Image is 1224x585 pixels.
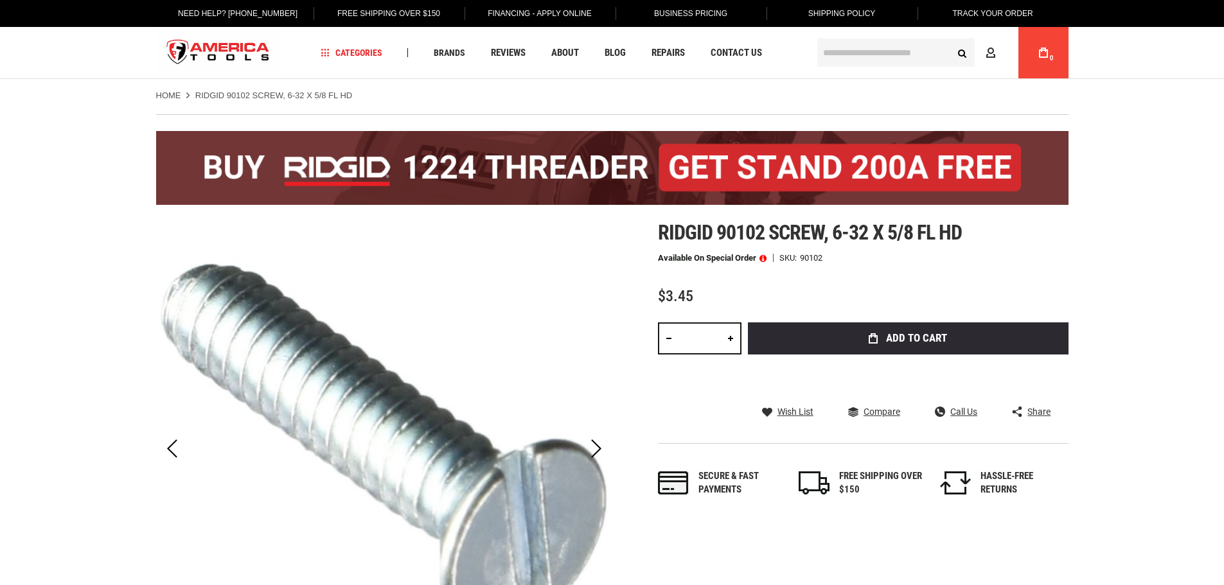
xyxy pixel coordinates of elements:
[156,131,1069,205] img: BOGO: Buy the RIDGID® 1224 Threader (26092), get the 92467 200A Stand FREE!
[711,48,762,58] span: Contact Us
[705,44,768,62] a: Contact Us
[745,358,1071,396] iframe: Secure express checkout frame
[599,44,632,62] a: Blog
[605,48,626,58] span: Blog
[748,322,1069,354] button: Add to Cart
[658,287,693,305] span: $3.45
[321,48,382,57] span: Categories
[808,9,876,18] span: Shipping Policy
[848,406,900,417] a: Compare
[779,254,800,262] strong: SKU
[315,44,388,62] a: Categories
[491,48,526,58] span: Reviews
[839,469,923,497] div: FREE SHIPPING OVER $150
[485,44,531,62] a: Reviews
[1027,407,1051,416] span: Share
[156,29,281,77] a: store logo
[1031,27,1056,78] a: 0
[646,44,691,62] a: Repairs
[434,48,465,57] span: Brands
[156,90,181,101] a: Home
[864,407,900,416] span: Compare
[940,471,971,494] img: returns
[950,407,977,416] span: Call Us
[762,406,813,417] a: Wish List
[886,333,947,344] span: Add to Cart
[777,407,813,416] span: Wish List
[698,469,782,497] div: Secure & fast payments
[195,91,352,100] strong: RIDGID 90102 SCREW, 6-32 X 5/8 FL HD
[1050,55,1054,62] span: 0
[800,254,822,262] div: 90102
[935,406,977,417] a: Call Us
[799,471,829,494] img: shipping
[980,469,1064,497] div: HASSLE-FREE RETURNS
[652,48,685,58] span: Repairs
[545,44,585,62] a: About
[658,254,767,263] p: Available on Special Order
[551,48,579,58] span: About
[156,29,281,77] img: America Tools
[658,220,962,245] span: Ridgid 90102 screw, 6-32 x 5/8 fl hd
[658,471,689,494] img: payments
[428,44,471,62] a: Brands
[950,40,975,65] button: Search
